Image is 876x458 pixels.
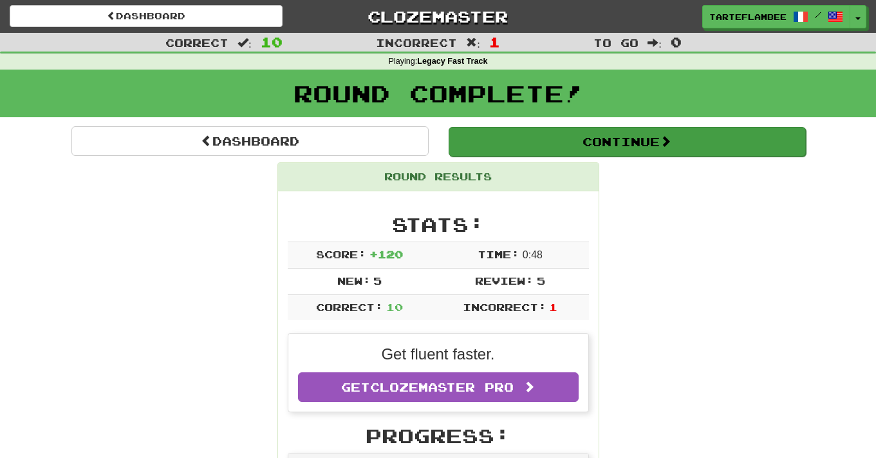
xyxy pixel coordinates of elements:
[298,372,579,402] a: GetClozemaster Pro
[288,214,589,235] h2: Stats:
[417,57,487,66] strong: Legacy Fast Track
[549,301,557,313] span: 1
[709,11,787,23] span: TarteFlambee
[71,126,429,156] a: Dashboard
[370,380,514,394] span: Clozemaster Pro
[463,301,546,313] span: Incorrect:
[278,163,599,191] div: Round Results
[489,34,500,50] span: 1
[316,301,383,313] span: Correct:
[386,301,403,313] span: 10
[337,274,371,287] span: New:
[238,37,252,48] span: :
[537,274,545,287] span: 5
[523,249,543,260] span: 0 : 48
[648,37,662,48] span: :
[671,34,682,50] span: 0
[5,81,871,106] h1: Round Complete!
[298,343,579,365] p: Get fluent faster.
[302,5,575,28] a: Clozemaster
[815,10,821,19] span: /
[475,274,534,287] span: Review:
[593,36,638,49] span: To go
[373,274,382,287] span: 5
[376,36,457,49] span: Incorrect
[478,248,519,260] span: Time:
[702,5,850,28] a: TarteFlambee /
[165,36,228,49] span: Correct
[449,127,806,157] button: Continue
[10,5,283,27] a: Dashboard
[261,34,283,50] span: 10
[466,37,480,48] span: :
[288,425,589,446] h2: Progress:
[316,248,366,260] span: Score:
[369,248,403,260] span: + 120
